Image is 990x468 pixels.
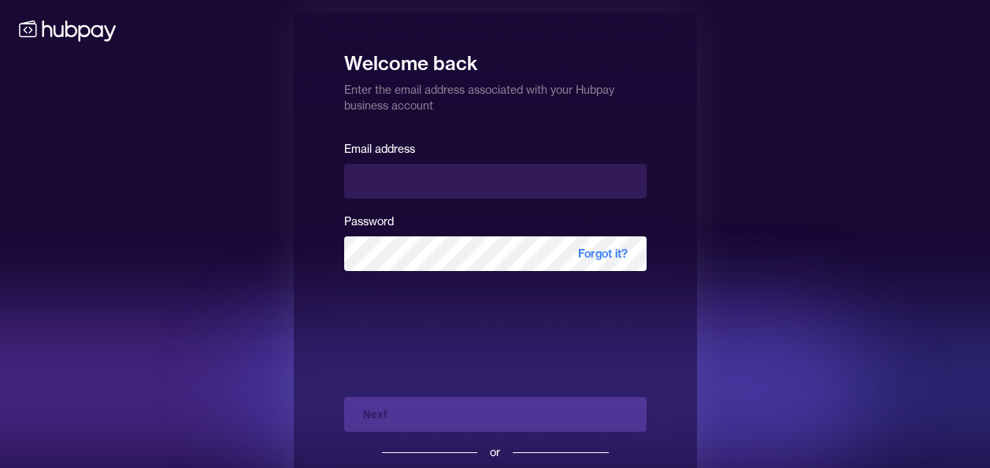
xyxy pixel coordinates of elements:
[344,41,647,76] h1: Welcome back
[344,142,415,156] label: Email address
[559,236,647,271] span: Forgot it?
[344,214,394,228] label: Password
[490,444,500,460] div: or
[344,76,647,113] p: Enter the email address associated with your Hubpay business account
